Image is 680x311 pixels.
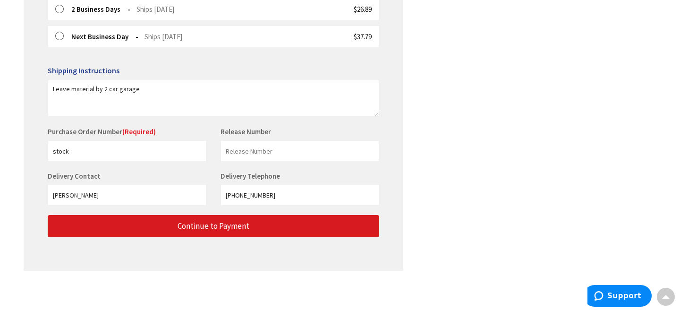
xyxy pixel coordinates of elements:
input: Purchase Order Number [48,140,206,162]
span: $37.79 [354,32,372,41]
iframe: Opens a widget where you can find more information [587,285,652,309]
button: Continue to Payment [48,215,379,237]
span: $26.89 [354,5,372,14]
span: Continue to Payment [178,221,249,231]
label: Delivery Contact [48,172,103,181]
label: Delivery Telephone [221,172,282,181]
input: Release Number [221,140,379,162]
span: Shipping Instructions [48,66,119,75]
span: Ships [DATE] [144,32,182,41]
label: Release Number [221,127,271,137]
span: Ships [DATE] [136,5,174,14]
label: Purchase Order Number [48,127,156,137]
span: (Required) [122,127,156,136]
strong: Next Business Day [71,32,138,41]
strong: 2 Business Days [71,5,130,14]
